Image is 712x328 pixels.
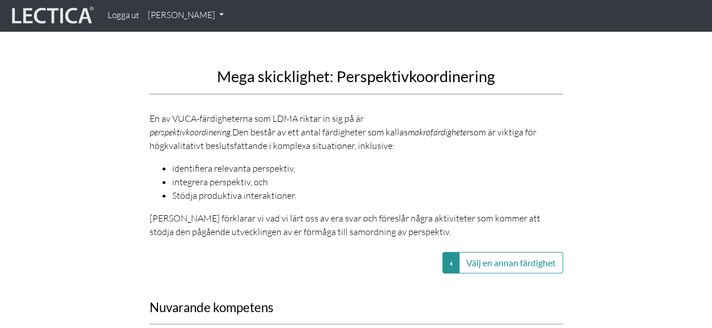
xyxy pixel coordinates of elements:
[408,126,470,138] em: makrofärdigheter
[150,125,563,152] div: Den består av ett antal färdigheter som kallas som är viktiga för högkvalitativt beslutsfattande ...
[150,211,563,238] p: [PERSON_NAME] förklarar vi vad vi lärt oss av era svar och föreslår några aktiviteter som kommer ...
[143,5,228,27] a: [PERSON_NAME]
[150,301,563,315] h3: Nuvarande kompetens
[150,126,232,138] em: perspektivkoordinering.
[9,5,94,27] img: lecticalive
[459,252,563,274] button: Välj en annan färdighet
[150,68,563,85] h2: Mega skicklighet: Perspektivkoordinering
[150,112,563,152] p: En av VUCA-färdigheterna som LDMA riktar in sig på är
[103,5,143,27] a: Logga ut
[172,175,563,189] li: integrera perspektiv, och
[172,161,563,175] li: identifiera relevanta perspektiv,
[172,189,563,202] li: Stödja produktiva interaktioner.
[148,10,215,20] font: [PERSON_NAME]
